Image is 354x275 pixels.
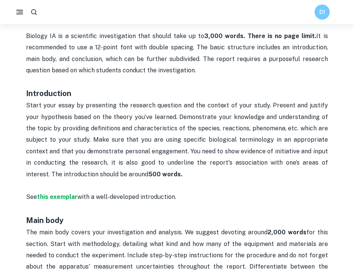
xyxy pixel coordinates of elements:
[26,194,37,201] span: See
[244,32,317,40] strong: . There is no page limit.
[318,8,327,16] h6: D1
[148,171,182,178] strong: 500 words.
[26,102,329,178] span: Start your essay by presenting the research question and the context of your study. Present and j...
[204,32,243,40] strong: 3,000 words
[26,32,244,40] span: Biology IA is a scientific investigation that should take up to
[268,229,306,236] strong: 2,000 words
[26,216,63,225] span: Main body
[77,194,176,201] span: with a well-developed introduction.
[315,5,330,20] button: D1
[26,89,71,98] span: Introduction
[37,194,77,201] a: this exemplar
